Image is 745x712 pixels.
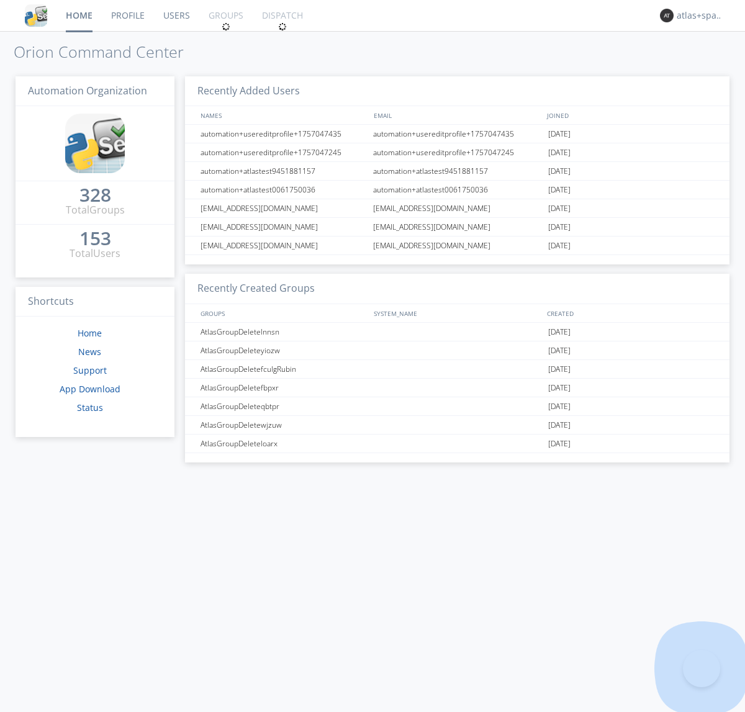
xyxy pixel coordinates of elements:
div: automation+atlastest0061750036 [370,181,545,199]
span: [DATE] [548,323,571,341]
div: JOINED [544,106,718,124]
div: [EMAIL_ADDRESS][DOMAIN_NAME] [370,237,545,255]
a: AtlasGroupDeletewjzuw[DATE] [185,416,729,435]
div: GROUPS [197,304,368,322]
a: 328 [79,189,111,203]
h3: Recently Added Users [185,76,729,107]
a: AtlasGroupDeletefculgRubin[DATE] [185,360,729,379]
a: Status [77,402,103,413]
a: automation+usereditprofile+1757047245automation+usereditprofile+1757047245[DATE] [185,143,729,162]
img: cddb5a64eb264b2086981ab96f4c1ba7 [65,114,125,173]
div: automation+atlastest9451881157 [197,162,369,180]
span: [DATE] [548,143,571,162]
span: [DATE] [548,360,571,379]
div: AtlasGroupDeletewjzuw [197,416,369,434]
div: AtlasGroupDeletefbpxr [197,379,369,397]
a: automation+atlastest9451881157automation+atlastest9451881157[DATE] [185,162,729,181]
h3: Recently Created Groups [185,274,729,304]
div: SYSTEM_NAME [371,304,544,322]
span: [DATE] [548,397,571,416]
a: AtlasGroupDeletefbpxr[DATE] [185,379,729,397]
a: 153 [79,232,111,246]
div: automation+atlastest9451881157 [370,162,545,180]
div: automation+usereditprofile+1757047245 [370,143,545,161]
a: AtlasGroupDeleteqbtpr[DATE] [185,397,729,416]
div: AtlasGroupDeleteyiozw [197,341,369,359]
a: AtlasGroupDeleteloarx[DATE] [185,435,729,453]
span: [DATE] [548,125,571,143]
div: AtlasGroupDeleteloarx [197,435,369,453]
div: CREATED [544,304,718,322]
a: Support [73,364,107,376]
div: Total Groups [66,203,125,217]
a: App Download [60,383,120,395]
div: automation+usereditprofile+1757047245 [197,143,369,161]
a: [EMAIL_ADDRESS][DOMAIN_NAME][EMAIL_ADDRESS][DOMAIN_NAME][DATE] [185,199,729,218]
div: NAMES [197,106,368,124]
span: [DATE] [548,435,571,453]
iframe: Toggle Customer Support [683,650,720,687]
div: [EMAIL_ADDRESS][DOMAIN_NAME] [197,218,369,236]
img: 373638.png [660,9,674,22]
span: Automation Organization [28,84,147,97]
div: [EMAIL_ADDRESS][DOMAIN_NAME] [370,199,545,217]
a: automation+usereditprofile+1757047435automation+usereditprofile+1757047435[DATE] [185,125,729,143]
span: [DATE] [548,218,571,237]
a: AtlasGroupDeletelnnsn[DATE] [185,323,729,341]
div: EMAIL [371,106,544,124]
div: 153 [79,232,111,245]
div: automation+usereditprofile+1757047435 [197,125,369,143]
div: AtlasGroupDeletefculgRubin [197,360,369,378]
span: [DATE] [548,199,571,218]
span: [DATE] [548,181,571,199]
h3: Shortcuts [16,287,174,317]
div: atlas+spanish0002 [677,9,723,22]
a: Home [78,327,102,339]
div: [EMAIL_ADDRESS][DOMAIN_NAME] [197,199,369,217]
span: [DATE] [548,237,571,255]
div: Total Users [70,246,120,261]
span: [DATE] [548,162,571,181]
div: AtlasGroupDeletelnnsn [197,323,369,341]
span: [DATE] [548,341,571,360]
img: spin.svg [222,22,230,31]
div: [EMAIL_ADDRESS][DOMAIN_NAME] [197,237,369,255]
img: cddb5a64eb264b2086981ab96f4c1ba7 [25,4,47,27]
div: automation+usereditprofile+1757047435 [370,125,545,143]
a: AtlasGroupDeleteyiozw[DATE] [185,341,729,360]
span: [DATE] [548,416,571,435]
a: automation+atlastest0061750036automation+atlastest0061750036[DATE] [185,181,729,199]
div: automation+atlastest0061750036 [197,181,369,199]
img: spin.svg [278,22,287,31]
a: [EMAIL_ADDRESS][DOMAIN_NAME][EMAIL_ADDRESS][DOMAIN_NAME][DATE] [185,237,729,255]
div: AtlasGroupDeleteqbtpr [197,397,369,415]
span: [DATE] [548,379,571,397]
div: 328 [79,189,111,201]
a: News [78,346,101,358]
a: [EMAIL_ADDRESS][DOMAIN_NAME][EMAIL_ADDRESS][DOMAIN_NAME][DATE] [185,218,729,237]
div: [EMAIL_ADDRESS][DOMAIN_NAME] [370,218,545,236]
